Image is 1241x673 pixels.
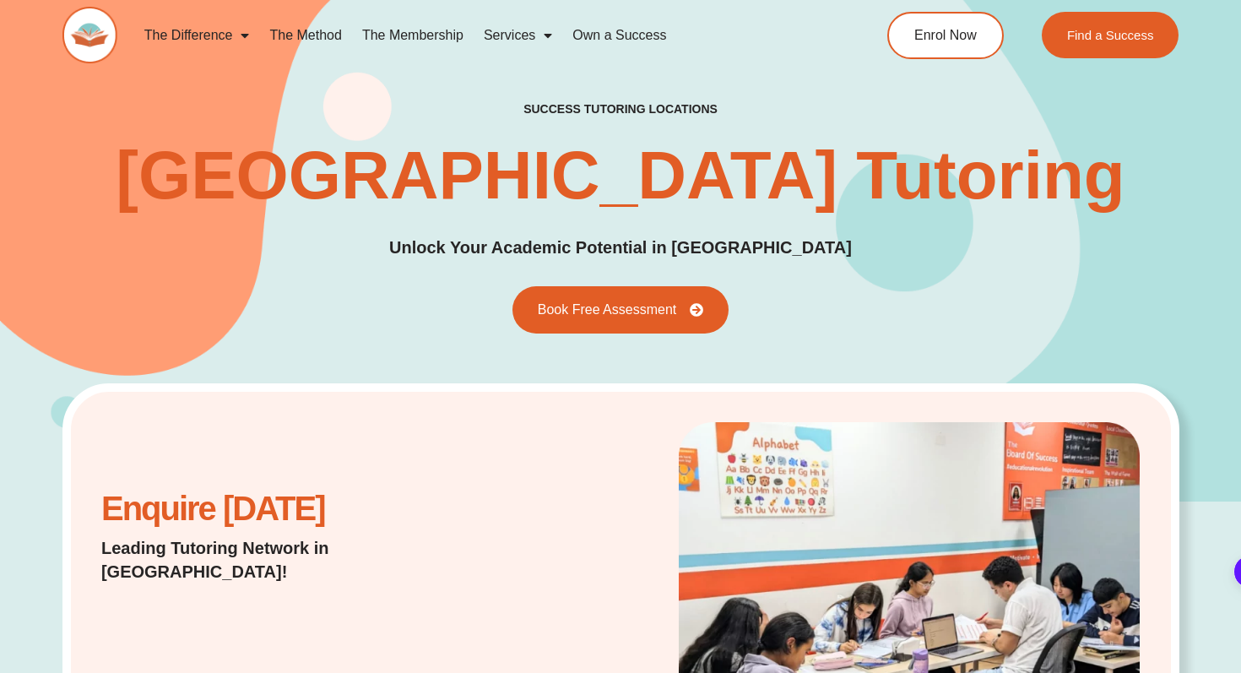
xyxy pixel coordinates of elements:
[134,16,824,55] nav: Menu
[1157,592,1241,673] iframe: Chat Widget
[887,12,1004,59] a: Enrol Now
[474,16,562,55] a: Services
[1067,29,1154,41] span: Find a Success
[134,16,260,55] a: The Difference
[512,286,729,334] a: Book Free Assessment
[116,142,1124,209] h2: [GEOGRAPHIC_DATA] Tutoring
[523,101,718,117] h2: success tutoring locations
[914,29,977,42] span: Enrol Now
[101,536,473,583] p: Leading Tutoring Network in [GEOGRAPHIC_DATA]!
[538,303,677,317] span: Book Free Assessment
[389,235,852,261] h2: Unlock Your Academic Potential in [GEOGRAPHIC_DATA]
[101,498,473,519] h2: Enquire [DATE]
[259,16,351,55] a: The Method
[562,16,676,55] a: Own a Success
[1042,12,1179,58] a: Find a Success
[352,16,474,55] a: The Membership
